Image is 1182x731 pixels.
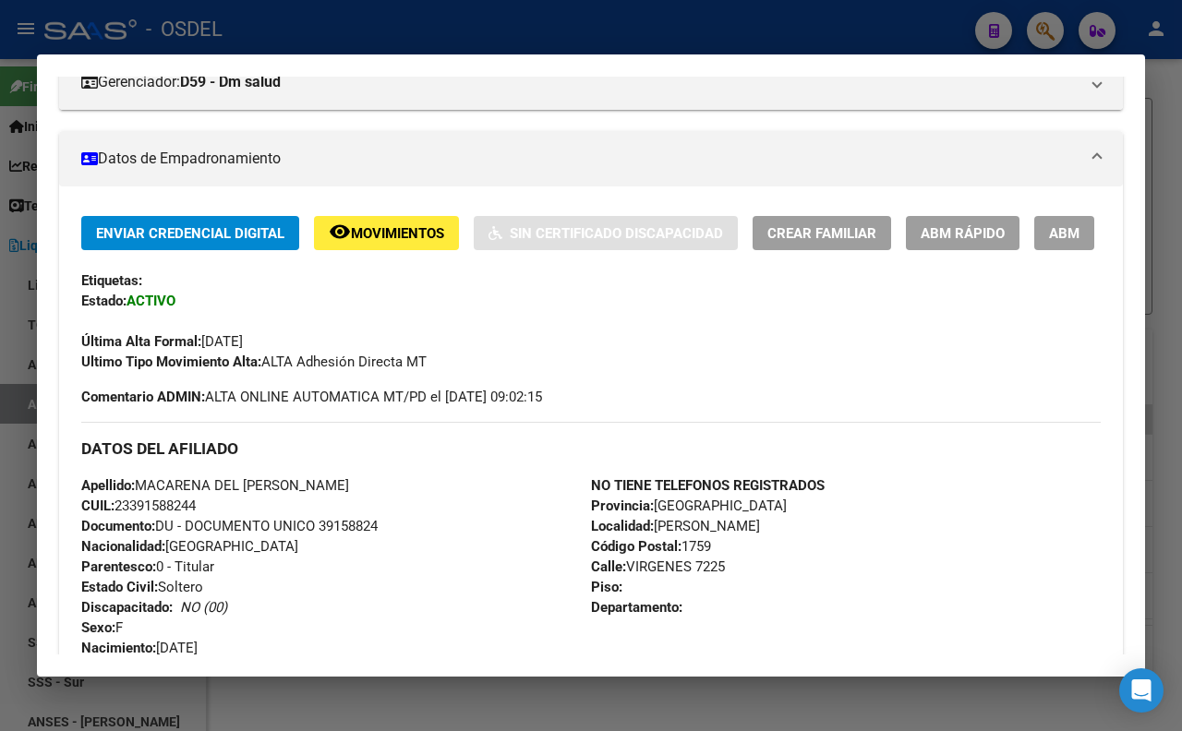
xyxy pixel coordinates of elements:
[180,599,227,616] i: NO (00)
[1034,216,1094,250] button: ABM
[591,518,760,534] span: [PERSON_NAME]
[81,640,156,656] strong: Nacimiento:
[81,354,427,370] span: ALTA Adhesión Directa MT
[591,538,711,555] span: 1759
[81,293,127,309] strong: Estado:
[81,599,173,616] strong: Discapacitado:
[81,477,135,494] strong: Apellido:
[767,225,876,242] span: Crear Familiar
[81,518,155,534] strong: Documento:
[81,477,349,494] span: MACARENA DEL [PERSON_NAME]
[81,497,115,514] strong: CUIL:
[510,225,723,242] span: Sin Certificado Discapacidad
[81,333,201,350] strong: Última Alta Formal:
[591,558,626,575] strong: Calle:
[81,558,156,575] strong: Parentesco:
[906,216,1019,250] button: ABM Rápido
[591,518,654,534] strong: Localidad:
[81,640,198,656] span: [DATE]
[180,71,281,93] strong: D59 - Dm salud
[314,216,459,250] button: Movimientos
[81,538,165,555] strong: Nacionalidad:
[591,599,682,616] strong: Departamento:
[591,538,681,555] strong: Código Postal:
[591,497,787,514] span: [GEOGRAPHIC_DATA]
[81,216,299,250] button: Enviar Credencial Digital
[81,354,261,370] strong: Ultimo Tipo Movimiento Alta:
[96,225,284,242] span: Enviar Credencial Digital
[81,538,298,555] span: [GEOGRAPHIC_DATA]
[591,579,622,595] strong: Piso:
[59,131,1123,186] mat-expansion-panel-header: Datos de Empadronamiento
[921,225,1005,242] span: ABM Rápido
[753,216,891,250] button: Crear Familiar
[81,71,1079,93] mat-panel-title: Gerenciador:
[81,518,378,534] span: DU - DOCUMENTO UNICO 39158824
[81,148,1079,170] mat-panel-title: Datos de Empadronamiento
[591,497,654,514] strong: Provincia:
[474,216,738,250] button: Sin Certificado Discapacidad
[81,333,243,350] span: [DATE]
[81,497,196,514] span: 23391588244
[351,225,444,242] span: Movimientos
[591,477,825,494] strong: NO TIENE TELEFONOS REGISTRADOS
[59,54,1123,110] mat-expansion-panel-header: Gerenciador:D59 - Dm salud
[81,438,1101,459] h3: DATOS DEL AFILIADO
[81,558,214,575] span: 0 - Titular
[81,619,115,636] strong: Sexo:
[81,579,203,595] span: Soltero
[81,272,142,289] strong: Etiquetas:
[81,389,205,405] strong: Comentario ADMIN:
[1119,668,1164,713] div: Open Intercom Messenger
[81,619,123,636] span: F
[81,387,542,407] span: ALTA ONLINE AUTOMATICA MT/PD el [DATE] 09:02:15
[1049,225,1079,242] span: ABM
[329,221,351,243] mat-icon: remove_red_eye
[81,579,158,595] strong: Estado Civil:
[591,558,725,575] span: VIRGENES 7225
[127,293,175,309] strong: ACTIVO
